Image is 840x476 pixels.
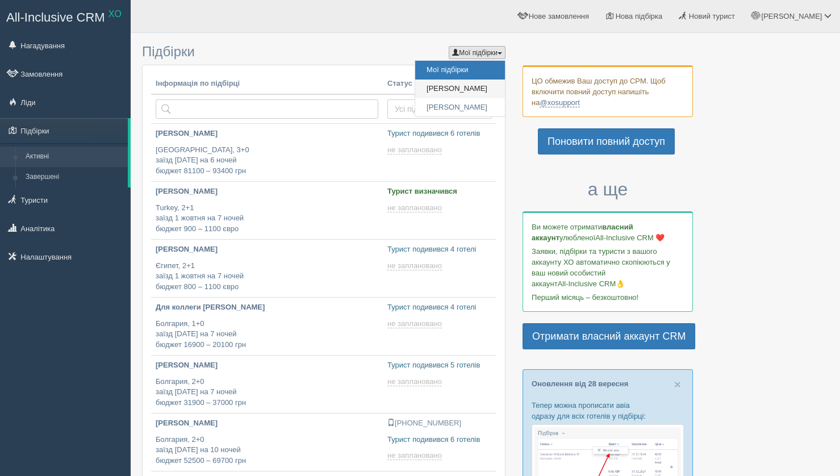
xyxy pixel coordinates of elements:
b: власний аккаунт [532,223,633,242]
p: Ви можете отримати улюбленої [532,222,684,243]
p: Для коллеги [PERSON_NAME] [156,302,378,313]
button: Close [674,378,681,390]
a: All-Inclusive CRM XO [1,1,130,32]
a: Завершені [20,167,128,187]
p: Turkey, 2+1 заїзд 1 жовтня на 7 ночей бюджет 900 – 1100 євро [156,203,378,235]
p: Перший місяць – безкоштовно! [532,292,684,303]
span: Новий турист [689,12,735,20]
a: Оновлення від 28 вересня [532,379,628,388]
span: не заплановано [387,377,442,386]
p: Болгария, 2+0 заїзд [DATE] на 7 ночей бюджет 31900 – 37000 грн [156,377,378,408]
a: [PERSON_NAME] Turkey, 2+1заїзд 1 жовтня на 7 ночейбюджет 900 – 1100 євро [151,182,383,239]
span: Підбірки [142,44,195,59]
span: Нова підбірка [616,12,663,20]
span: [PERSON_NAME] [761,12,822,20]
p: [PERSON_NAME] [156,128,378,139]
a: Мої підбірки [415,61,505,80]
a: не заплановано [387,203,444,212]
p: [PERSON_NAME] [156,244,378,255]
input: Пошук за країною або туристом [156,99,378,119]
h3: а ще [523,179,693,199]
p: Заявки, підбірки та туристи з вашого аккаунту ХО автоматично скопіюються у ваш новий особистий ак... [532,246,684,289]
p: [PERSON_NAME] [156,360,378,371]
a: [PERSON_NAME] [GEOGRAPHIC_DATA], 3+0заїзд [DATE] на 6 ночейбюджет 81100 – 93400 грн [151,124,383,181]
button: Усі підбірки [387,99,492,119]
p: Турист подивився 4 готелі [387,302,492,313]
p: Тепер можна прописати авіа одразу для всіх готелів у підбірці: [532,400,684,421]
a: не заплановано [387,319,444,328]
span: Усі підбірки [395,103,477,115]
span: Нове замовлення [529,12,589,20]
span: × [674,378,681,391]
button: Мої підбірки [449,46,505,59]
a: Поновити повний доступ [538,128,675,155]
a: [PERSON_NAME] Болгария, 2+0заїзд [DATE] на 10 ночейбюджет 52500 – 69700 грн [151,414,383,471]
p: Єгипет, 2+1 заїзд 1 жовтня на 7 ночей бюджет 800 – 1100 євро [156,261,378,293]
span: All-Inclusive CRM ❤️ [595,233,665,242]
a: не заплановано [387,377,444,386]
a: Отримати власний аккаунт CRM [523,323,695,349]
p: Болгария, 1+0 заїзд [DATE] на 7 ночей бюджет 16900 – 20100 грн [156,319,378,350]
span: не заплановано [387,319,442,328]
p: Турист подивився 6 готелів [387,435,492,445]
p: Турист подивився 6 готелів [387,128,492,139]
p: Турист подивився 5 готелів [387,360,492,371]
span: не заплановано [387,203,442,212]
div: ЦО обмежив Ваш доступ до СРМ. Щоб включити повний доступ напишіть на [523,65,693,117]
p: [PERSON_NAME] [156,186,378,197]
sup: XO [108,9,122,19]
p: Турист визначився [387,186,492,197]
p: [GEOGRAPHIC_DATA], 3+0 заїзд [DATE] на 6 ночей бюджет 81100 – 93400 грн [156,145,378,177]
span: All-Inclusive CRM👌 [558,279,625,288]
p: [PHONE_NUMBER] [387,418,492,429]
a: @xosupport [540,98,579,107]
a: не заплановано [387,261,444,270]
th: Інформація по підбірці [151,74,383,94]
a: не заплановано [387,451,444,460]
a: [PERSON_NAME] [415,80,505,98]
span: не заплановано [387,451,442,460]
p: Турист подивився 4 готелі [387,244,492,255]
p: Болгария, 2+0 заїзд [DATE] на 10 ночей бюджет 52500 – 69700 грн [156,435,378,466]
a: [PERSON_NAME] Болгария, 2+0заїзд [DATE] на 7 ночейбюджет 31900 – 37000 грн [151,356,383,413]
span: не заплановано [387,145,442,155]
th: Статус [383,74,496,94]
span: не заплановано [387,261,442,270]
a: Для коллеги [PERSON_NAME] Болгария, 1+0заїзд [DATE] на 7 ночейбюджет 16900 – 20100 грн [151,298,383,355]
a: [PERSON_NAME] [415,98,505,117]
span: All-Inclusive CRM [6,10,105,24]
p: [PERSON_NAME] [156,418,378,429]
a: не заплановано [387,145,444,155]
a: Активні [20,147,128,167]
a: [PERSON_NAME] Єгипет, 2+1заїзд 1 жовтня на 7 ночейбюджет 800 – 1100 євро [151,240,383,297]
